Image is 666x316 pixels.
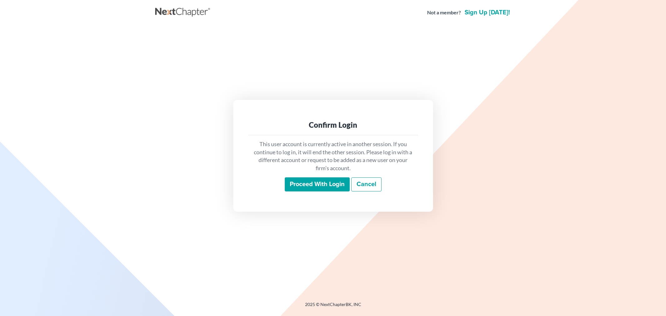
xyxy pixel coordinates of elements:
a: Sign up [DATE]! [463,9,511,16]
strong: Not a member? [427,9,461,16]
a: Cancel [351,177,382,192]
div: Confirm Login [253,120,413,130]
input: Proceed with login [285,177,350,192]
p: This user account is currently active in another session. If you continue to log in, it will end ... [253,140,413,172]
div: 2025 © NextChapterBK, INC [155,301,511,313]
